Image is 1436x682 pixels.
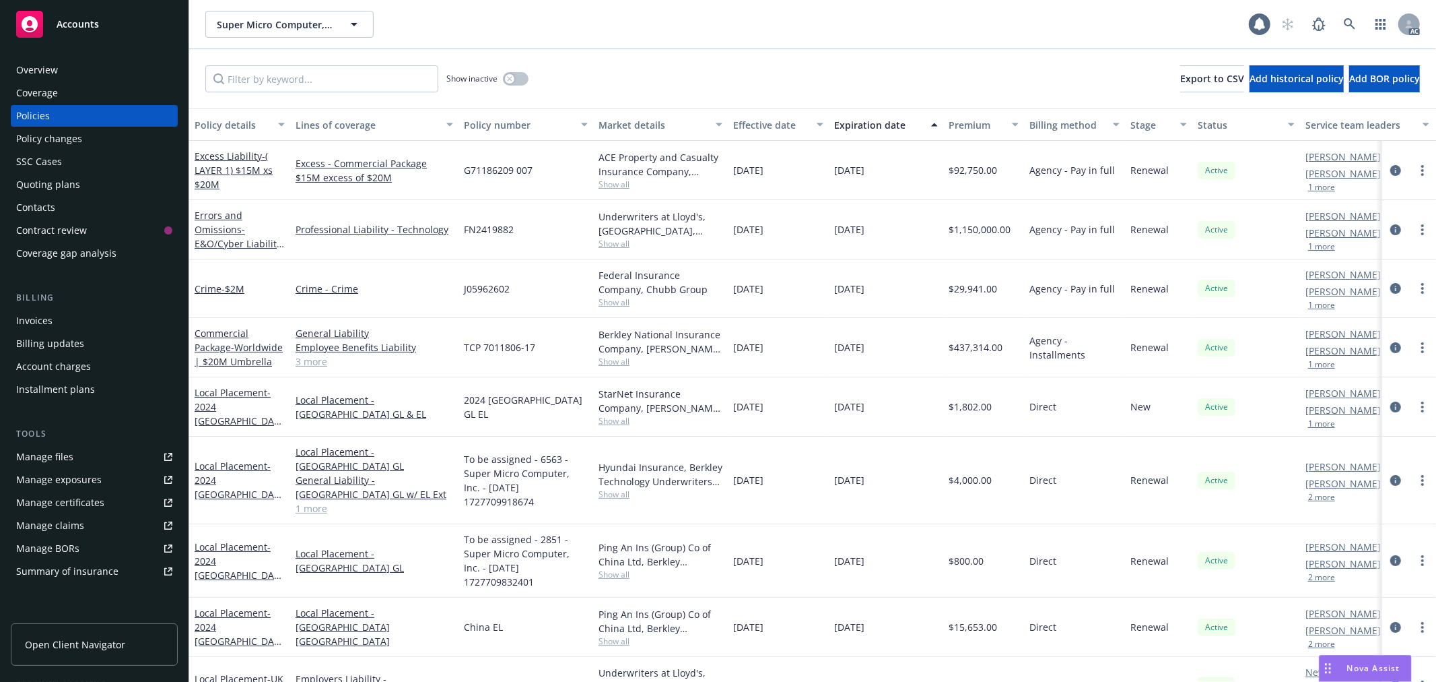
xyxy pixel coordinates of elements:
a: Quoting plans [11,174,178,195]
a: Coverage gap analysis [11,243,178,264]
a: Local Placement - [GEOGRAPHIC_DATA] GL [296,547,453,575]
span: 2024 [GEOGRAPHIC_DATA] GL EL [464,393,588,421]
a: more [1414,553,1431,569]
a: circleInformation [1388,399,1404,415]
button: Add BOR policy [1349,65,1420,92]
a: circleInformation [1388,619,1404,635]
span: [DATE] [733,340,763,354]
span: [DATE] [834,163,864,177]
div: Manage claims [16,515,84,536]
div: Manage certificates [16,492,104,514]
a: Policy changes [11,128,178,150]
span: Renewal [1130,282,1169,296]
span: [DATE] [733,400,763,414]
button: 1 more [1308,361,1335,369]
a: Billing updates [11,333,178,354]
a: Summary of insurance [11,561,178,582]
span: Show all [599,179,722,190]
span: Show all [599,356,722,367]
div: Contract review [16,220,87,241]
div: Coverage [16,82,58,104]
a: more [1414,280,1431,297]
a: more [1414,222,1431,238]
button: Effective date [728,108,829,141]
div: Drag to move [1320,656,1336,681]
div: Summary of insurance [16,561,118,582]
span: Show inactive [446,73,498,84]
a: General Liability [296,326,453,340]
a: [PERSON_NAME] [1305,403,1381,417]
div: Service team leaders [1305,118,1414,132]
a: Crime - Crime [296,282,453,296]
span: Direct [1029,620,1056,634]
span: Show all [599,569,722,580]
span: Agency - Pay in full [1029,222,1115,237]
div: Hyundai Insurance, Berkley Technology Underwriters (International), [PERSON_NAME] & Company Co., ... [599,460,722,489]
span: Direct [1029,400,1056,414]
a: 3 more [296,354,453,369]
span: $29,941.00 [949,282,997,296]
div: Policies [16,105,50,127]
a: Newfront Admin [1305,665,1380,679]
a: [PERSON_NAME] [1305,226,1381,240]
div: Policy number [464,118,573,132]
span: J05962602 [464,282,510,296]
span: [DATE] [733,222,763,237]
span: Active [1203,621,1230,633]
a: more [1414,399,1431,415]
div: Expiration date [834,118,923,132]
span: Renewal [1130,222,1169,237]
div: Effective date [733,118,809,132]
span: $1,802.00 [949,400,992,414]
button: 1 more [1308,243,1335,251]
a: Local Placement [195,607,279,662]
button: Billing method [1024,108,1125,141]
div: Market details [599,118,708,132]
a: [PERSON_NAME] [1305,327,1381,341]
span: Show all [599,238,722,249]
a: circleInformation [1388,222,1404,238]
div: Underwriters at Lloyd's, [GEOGRAPHIC_DATA], [PERSON_NAME] of [GEOGRAPHIC_DATA], Howden Broking Group [599,210,722,238]
a: Policies [11,105,178,127]
button: Add historical policy [1250,65,1344,92]
a: circleInformation [1388,280,1404,297]
span: Active [1203,342,1230,354]
button: 2 more [1308,640,1335,648]
a: Accounts [11,5,178,43]
a: Local Placement [195,540,279,596]
a: circleInformation [1388,162,1404,179]
div: Policy details [195,118,270,132]
span: Show all [599,415,722,427]
a: [PERSON_NAME] [1305,166,1381,181]
a: Local Placement [195,460,279,529]
a: Excess - Commercial Package $15M excess of $20M [296,156,453,185]
span: Direct [1029,473,1056,487]
span: To be assigned - 2851 - Super Micro Computer, Inc. - [DATE] 1727709832401 [464,532,588,589]
a: 1 more [296,501,453,516]
div: Contacts [16,197,55,218]
span: Agency - Installments [1029,334,1120,362]
span: $15,653.00 [949,620,997,634]
a: more [1414,619,1431,635]
a: Contract review [11,220,178,241]
span: [DATE] [834,400,864,414]
span: Show all [599,635,722,647]
button: Policy number [458,108,593,141]
a: SSC Cases [11,151,178,173]
span: China EL [464,620,503,634]
span: Active [1203,474,1230,487]
span: [DATE] [834,340,864,354]
a: Errors and Omissions [195,209,281,264]
button: Policy details [189,108,290,141]
div: Tools [11,427,178,441]
a: Invoices [11,310,178,332]
span: Renewal [1130,473,1169,487]
a: Local Placement - [GEOGRAPHIC_DATA] GL & EL [296,393,453,421]
a: [PERSON_NAME] [1305,460,1381,474]
button: 2 more [1308,493,1335,501]
div: Lines of coverage [296,118,438,132]
button: Service team leaders [1300,108,1435,141]
a: Start snowing [1274,11,1301,38]
button: Nova Assist [1319,655,1412,682]
div: Berkley National Insurance Company, [PERSON_NAME] Corporation [599,328,722,356]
